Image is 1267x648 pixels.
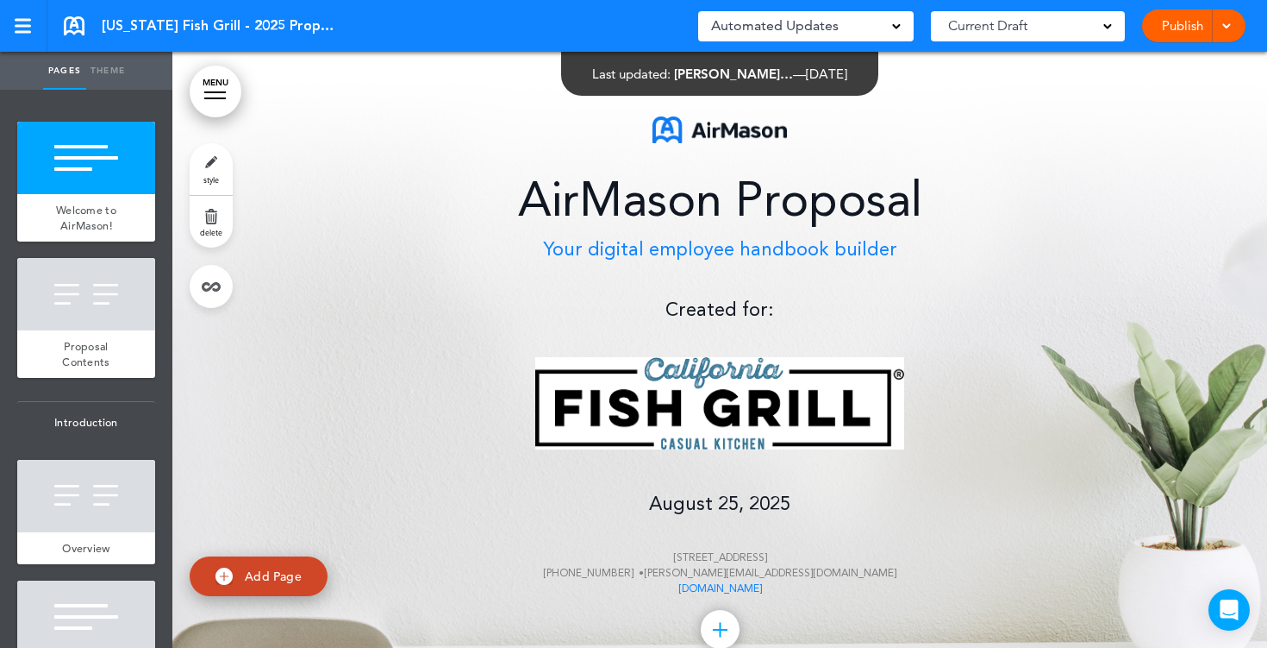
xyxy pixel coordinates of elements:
span: August 25, 2025 [649,495,790,514]
span: Created for: [665,301,774,320]
span: Current Draft [948,14,1027,38]
span: [STREET_ADDRESS] [673,553,767,563]
a: Add Page [190,557,328,597]
span: Proposal Contents [62,339,109,369]
a: Publish [1155,9,1209,42]
span: Overview [62,541,109,556]
a: [PERSON_NAME][EMAIL_ADDRESS][DOMAIN_NAME] [644,569,896,579]
a: [DOMAIN_NAME] [678,584,762,595]
span: Add Page [245,569,302,584]
img: 1756150926408-download21.png [535,357,904,450]
span: Introduction [17,402,155,444]
div: — [592,67,847,80]
a: MENU [190,66,241,117]
a: Welcome to AirMason! [17,194,155,242]
a: Pages [43,52,86,90]
div: Open Intercom Messenger [1208,589,1250,631]
a: Theme [86,52,129,90]
a: Overview [17,532,155,565]
span: delete [200,227,222,237]
span: style [203,174,219,185]
span: [PHONE_NUMBER] • [543,569,896,579]
a: delete [190,196,233,248]
a: Proposal Contents [17,330,155,378]
span: [PERSON_NAME]… [674,66,793,82]
span: [US_STATE] Fish Grill - 2025 Proposal [102,16,334,35]
span: Your digital employee handbook builder [543,241,897,260]
span: [DATE] [806,66,847,82]
span: AirMason Proposal [518,179,922,227]
span: Last updated: [592,66,671,82]
img: 1700622820009.png [652,116,787,143]
img: add.svg [215,568,233,585]
span: Automated Updates [711,14,839,38]
a: style [190,143,233,195]
span: Welcome to AirMason! [56,203,116,233]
